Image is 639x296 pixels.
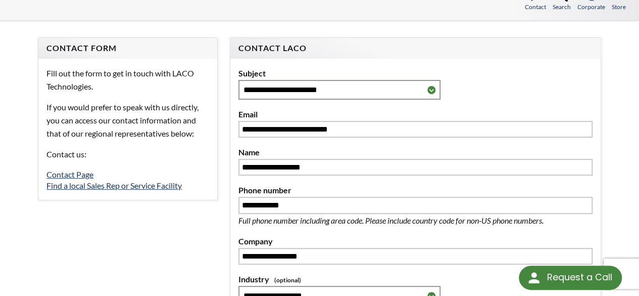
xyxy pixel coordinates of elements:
p: If you would prefer to speak with us directly, you can access our contact information and that of... [46,101,209,140]
label: Subject [238,67,593,80]
label: Industry [238,273,593,286]
a: Find a local Sales Rep or Service Facility [46,181,182,190]
div: Request a Call [547,266,612,289]
div: Request a Call [519,266,622,290]
label: Name [238,146,593,159]
a: Contact Page [46,170,93,179]
img: round button [526,270,542,286]
label: Company [238,235,593,248]
h4: Contact LACO [238,43,593,54]
p: Fill out the form to get in touch with LACO Technologies. [46,67,209,93]
label: Email [238,108,593,121]
p: Contact us: [46,148,209,161]
label: Phone number [238,184,593,197]
h4: Contact Form [46,43,209,54]
p: Full phone number including area code. Please include country code for non-US phone numbers. [238,214,577,227]
span: Corporate [577,2,605,12]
